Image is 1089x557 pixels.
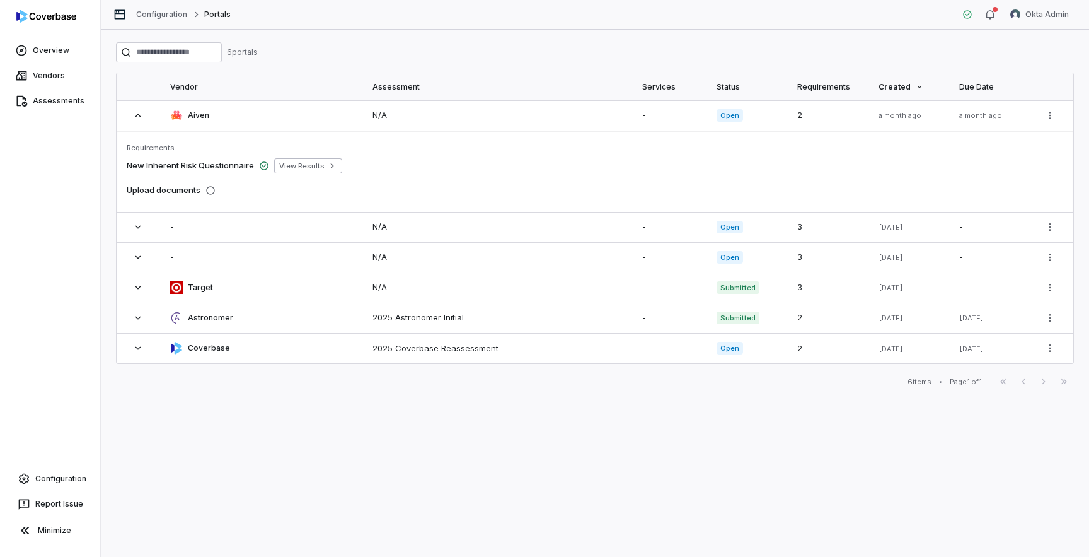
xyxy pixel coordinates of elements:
[5,467,95,490] a: Configuration
[170,221,352,233] div: -
[1040,339,1060,358] button: More actions
[959,314,984,322] span: [DATE]
[1010,9,1020,20] img: Okta Admin avatar
[3,39,98,62] a: Overview
[642,109,696,122] div: -
[1040,278,1060,297] button: More actions
[136,9,188,20] a: Configuration
[879,314,903,322] span: [DATE]
[797,343,858,355] div: 2
[188,343,230,353] span: Coverbase
[797,109,858,122] div: 2
[372,281,622,294] div: N/A
[188,110,209,120] span: Aiven
[127,160,254,172] a: New Inherent Risk Questionnaire
[1003,5,1076,24] button: Okta Admin avatarOkta Admin
[170,251,352,264] div: -
[372,73,622,100] div: Assessment
[949,212,1030,242] td: -
[797,281,858,294] div: 3
[642,343,696,355] div: -
[717,342,743,355] span: Open
[188,313,233,323] span: Astronomer
[717,281,759,294] span: Submitted
[1025,9,1069,20] span: Okta Admin
[959,111,1002,120] span: a month ago
[3,64,98,87] a: Vendors
[879,253,903,262] span: [DATE]
[949,242,1030,273] td: -
[797,251,858,264] div: 3
[274,158,342,173] a: View Results
[16,10,76,23] img: logo-D7KZi-bG.svg
[170,73,352,100] div: Vendor
[372,221,622,233] div: N/A
[372,312,464,322] a: 2025 Astronomer Initial
[959,344,984,353] span: [DATE]
[879,73,939,100] div: Created
[717,312,759,324] span: Submitted
[717,251,743,264] span: Open
[1040,308,1060,327] button: More actions
[797,221,858,233] div: 3
[127,184,200,197] span: Upload documents
[372,343,498,353] a: 2025 Coverbase Reassessment
[204,9,231,20] span: Portals
[1040,248,1060,267] button: More actions
[642,251,696,264] div: -
[642,281,696,294] div: -
[907,377,931,387] div: 6 items
[879,111,921,120] span: a month ago
[717,221,743,233] span: Open
[642,312,696,324] div: -
[1040,106,1060,125] button: More actions
[3,90,98,112] a: Assessments
[372,109,622,122] div: N/A
[188,283,213,293] span: Target
[950,377,983,387] div: Page 1 of 1
[127,160,254,170] span: New Inherent Risk Questionnaire
[879,344,903,353] span: [DATE]
[1040,218,1060,237] button: More actions
[227,47,258,57] div: 6 portal s
[797,312,858,324] div: 2
[717,109,743,122] span: Open
[5,493,95,515] button: Report Issue
[642,221,696,233] div: -
[879,283,903,292] span: [DATE]
[949,273,1030,303] td: -
[879,223,903,232] span: [DATE]
[939,377,942,386] div: •
[372,251,622,264] div: N/A
[642,73,696,100] div: Services
[717,73,777,100] div: Status
[127,143,175,152] span: Requirements
[797,73,858,100] div: Requirements
[959,73,1020,100] div: Due Date
[5,518,95,543] button: Minimize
